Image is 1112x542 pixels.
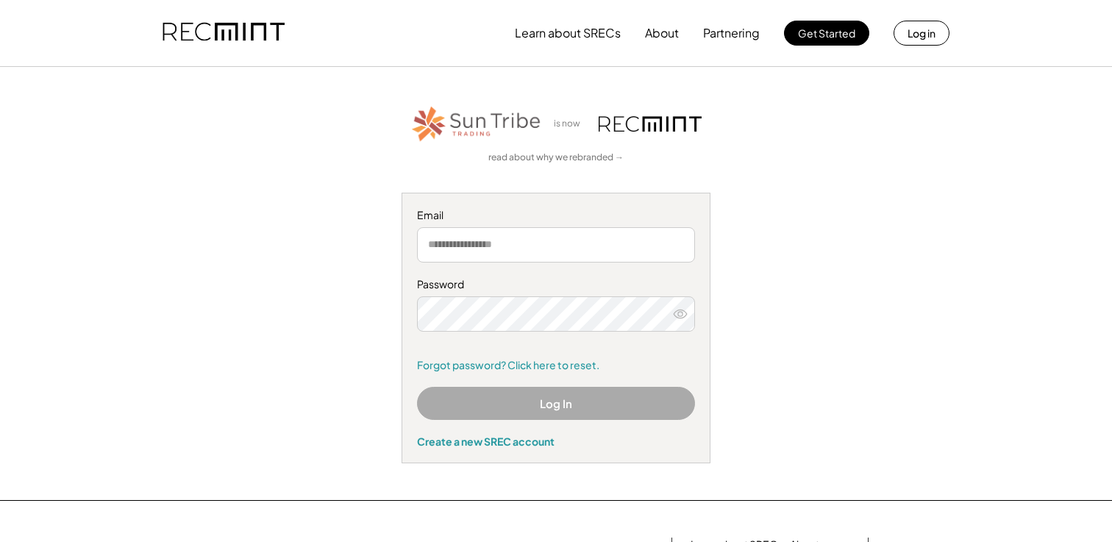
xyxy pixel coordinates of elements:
button: About [645,18,679,48]
button: Learn about SRECs [515,18,621,48]
button: Log in [894,21,949,46]
a: Forgot password? Click here to reset. [417,358,695,373]
button: Get Started [784,21,869,46]
img: recmint-logotype%403x.png [163,8,285,58]
div: is now [550,118,591,130]
a: read about why we rebranded → [488,151,624,164]
button: Partnering [703,18,760,48]
div: Create a new SREC account [417,435,695,448]
button: Log In [417,387,695,420]
img: STT_Horizontal_Logo%2B-%2BColor.png [410,104,543,144]
img: recmint-logotype%403x.png [599,116,702,132]
div: Password [417,277,695,292]
div: Email [417,208,695,223]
